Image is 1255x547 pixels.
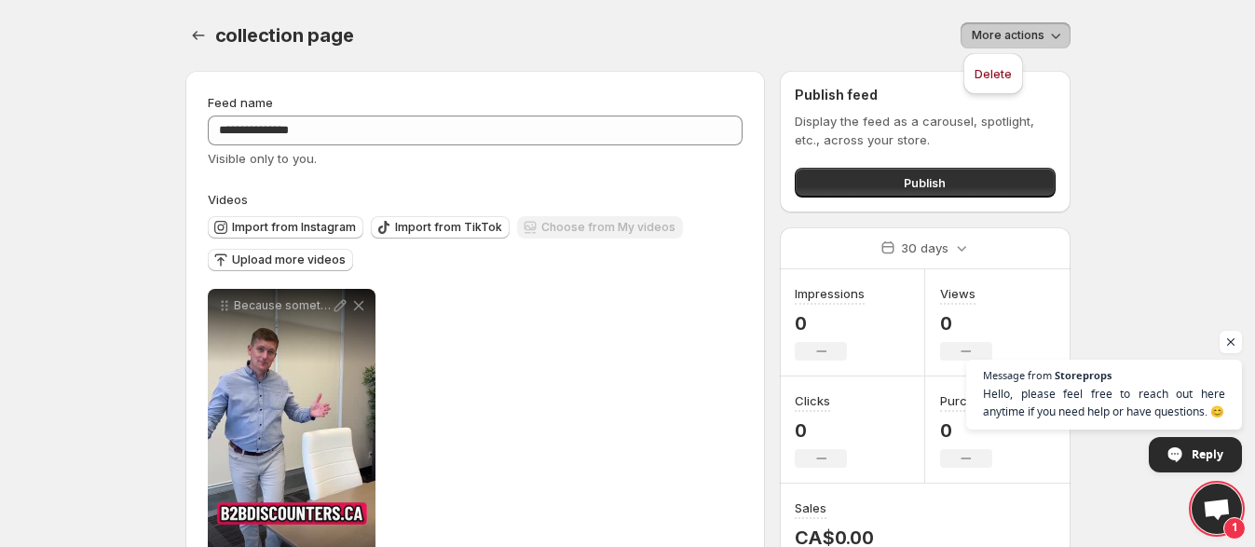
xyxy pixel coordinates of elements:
div: Open chat [1192,484,1242,534]
span: Upload more videos [232,253,346,267]
span: Feed name [208,95,273,110]
button: Delete feed [969,59,1017,89]
span: Visible only to you. [208,151,317,166]
p: 0 [795,419,847,442]
span: Storeprops [1055,370,1112,380]
p: Display the feed as a carousel, spotlight, etc., across your store. [795,112,1055,149]
p: 0 [940,419,1003,442]
p: Because sometimes life stains and sometimes you need 200L of POWER to fight back From [GEOGRAPHIC... [234,298,331,313]
span: Import from TikTok [395,220,502,235]
button: Import from Instagram [208,216,363,239]
span: Hello, please feel free to reach out here anytime if you need help or have questions. 😊 [983,385,1225,420]
h3: Views [940,284,975,303]
span: Message from [983,370,1052,380]
span: 1 [1223,517,1246,540]
h3: Clicks [795,391,830,410]
span: Videos [208,192,248,207]
span: Reply [1192,438,1223,471]
span: More actions [972,28,1044,43]
p: 30 days [901,239,948,257]
h3: Sales [795,499,826,517]
h2: Publish feed [795,86,1055,104]
button: More actions [961,22,1071,48]
button: Upload more videos [208,249,353,271]
span: collection page [215,24,354,47]
p: 0 [795,312,865,335]
button: Import from TikTok [371,216,510,239]
span: Import from Instagram [232,220,356,235]
h3: Purchases [940,391,1003,410]
button: Publish [795,168,1055,198]
p: 0 [940,312,992,335]
button: Settings [185,22,211,48]
h3: Impressions [795,284,865,303]
span: Publish [904,173,946,192]
span: Delete [975,66,1012,81]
